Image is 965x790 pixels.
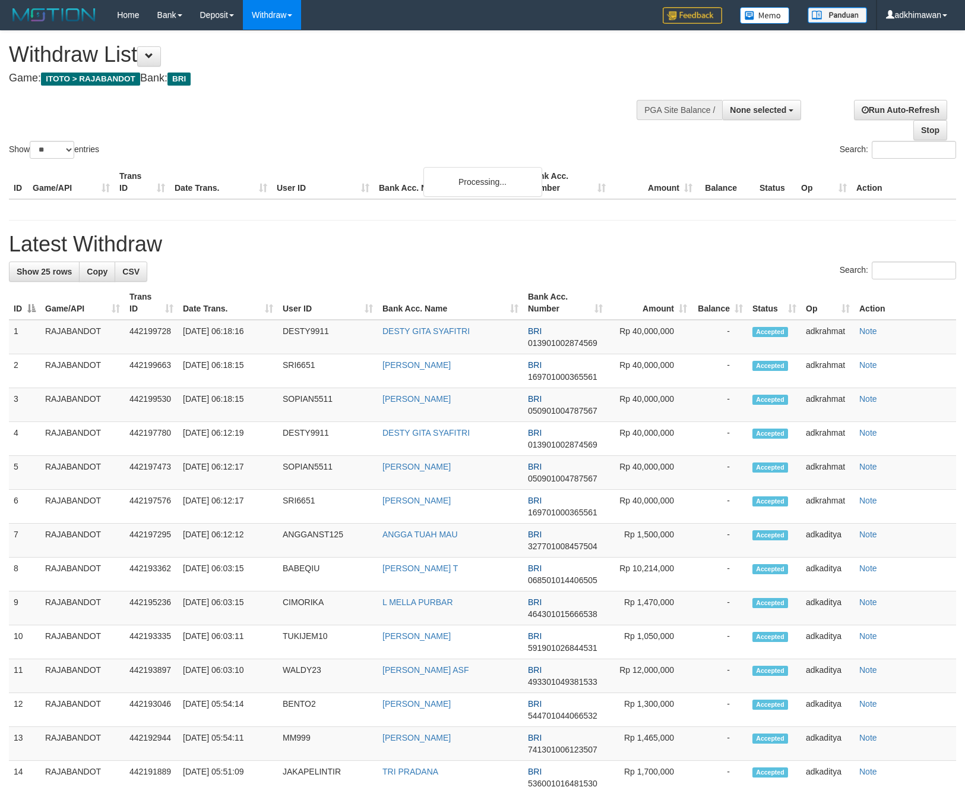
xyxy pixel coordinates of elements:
[40,456,125,490] td: RAJABANDOT
[178,727,278,761] td: [DATE] 05:54:11
[528,575,597,585] span: Copy 068501014406505 to clipboard
[528,338,597,348] span: Copy 013901002874569 to clipboard
[41,73,140,86] span: ITOTO > RAJABANDOT
[28,165,115,199] th: Game/API
[167,73,191,86] span: BRI
[808,7,867,23] img: panduan.png
[528,711,597,720] span: Copy 544701044066532 to clipboard
[40,388,125,422] td: RAJABANDOT
[178,354,278,388] td: [DATE] 06:18:15
[752,462,788,473] span: Accepted
[840,262,956,279] label: Search:
[382,326,470,336] a: DESTY GITA SYAFITRI
[178,286,278,320] th: Date Trans.: activate to sort column ascending
[115,165,170,199] th: Trans ID
[278,354,378,388] td: SRI6651
[278,422,378,456] td: DESTY9911
[692,456,748,490] td: -
[9,165,28,199] th: ID
[748,286,801,320] th: Status: activate to sort column ascending
[528,733,542,742] span: BRI
[852,165,956,199] th: Action
[801,659,855,693] td: adkaditya
[801,286,855,320] th: Op: activate to sort column ascending
[9,6,99,24] img: MOTION_logo.png
[528,496,542,505] span: BRI
[872,262,956,279] input: Search:
[40,591,125,625] td: RAJABANDOT
[692,422,748,456] td: -
[872,141,956,159] input: Search:
[79,262,115,282] a: Copy
[859,462,877,471] a: Note
[40,558,125,591] td: RAJABANDOT
[40,354,125,388] td: RAJABANDOT
[9,659,40,693] td: 11
[859,767,877,776] a: Note
[9,422,40,456] td: 4
[859,597,877,607] a: Note
[752,429,788,439] span: Accepted
[178,591,278,625] td: [DATE] 06:03:15
[528,508,597,517] span: Copy 169701000365561 to clipboard
[9,141,99,159] label: Show entries
[608,625,692,659] td: Rp 1,050,000
[801,727,855,761] td: adkaditya
[801,558,855,591] td: adkaditya
[125,388,178,422] td: 442199530
[528,779,597,788] span: Copy 536001016481530 to clipboard
[752,734,788,744] span: Accepted
[382,394,451,404] a: [PERSON_NAME]
[278,286,378,320] th: User ID: activate to sort column ascending
[528,530,542,539] span: BRI
[278,693,378,727] td: BENTO2
[752,530,788,540] span: Accepted
[697,165,755,199] th: Balance
[115,262,147,282] a: CSV
[528,564,542,573] span: BRI
[125,524,178,558] td: 442197295
[801,490,855,524] td: adkrahmat
[382,496,451,505] a: [PERSON_NAME]
[608,659,692,693] td: Rp 12,000,000
[752,361,788,371] span: Accepted
[752,632,788,642] span: Accepted
[608,456,692,490] td: Rp 40,000,000
[608,693,692,727] td: Rp 1,300,000
[125,625,178,659] td: 442193335
[528,677,597,687] span: Copy 493301049381533 to clipboard
[801,625,855,659] td: adkaditya
[528,326,542,336] span: BRI
[859,631,877,641] a: Note
[9,490,40,524] td: 6
[272,165,374,199] th: User ID
[801,388,855,422] td: adkrahmat
[278,524,378,558] td: ANGGANST125
[608,320,692,354] td: Rp 40,000,000
[178,456,278,490] td: [DATE] 06:12:17
[608,490,692,524] td: Rp 40,000,000
[125,456,178,490] td: 442197473
[524,165,610,199] th: Bank Acc. Number
[178,388,278,422] td: [DATE] 06:18:15
[278,456,378,490] td: SOPIAN5511
[9,232,956,256] h1: Latest Withdraw
[528,597,542,607] span: BRI
[178,490,278,524] td: [DATE] 06:12:17
[382,530,458,539] a: ANGGA TUAH MAU
[730,105,786,115] span: None selected
[178,625,278,659] td: [DATE] 06:03:11
[9,693,40,727] td: 12
[663,7,722,24] img: Feedback.jpg
[752,395,788,405] span: Accepted
[608,591,692,625] td: Rp 1,470,000
[40,320,125,354] td: RAJABANDOT
[125,591,178,625] td: 442195236
[178,320,278,354] td: [DATE] 06:18:16
[382,564,458,573] a: [PERSON_NAME] T
[9,286,40,320] th: ID: activate to sort column descending
[278,320,378,354] td: DESTY9911
[382,597,453,607] a: L MELLA PURBAR
[692,354,748,388] td: -
[278,659,378,693] td: WALDY23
